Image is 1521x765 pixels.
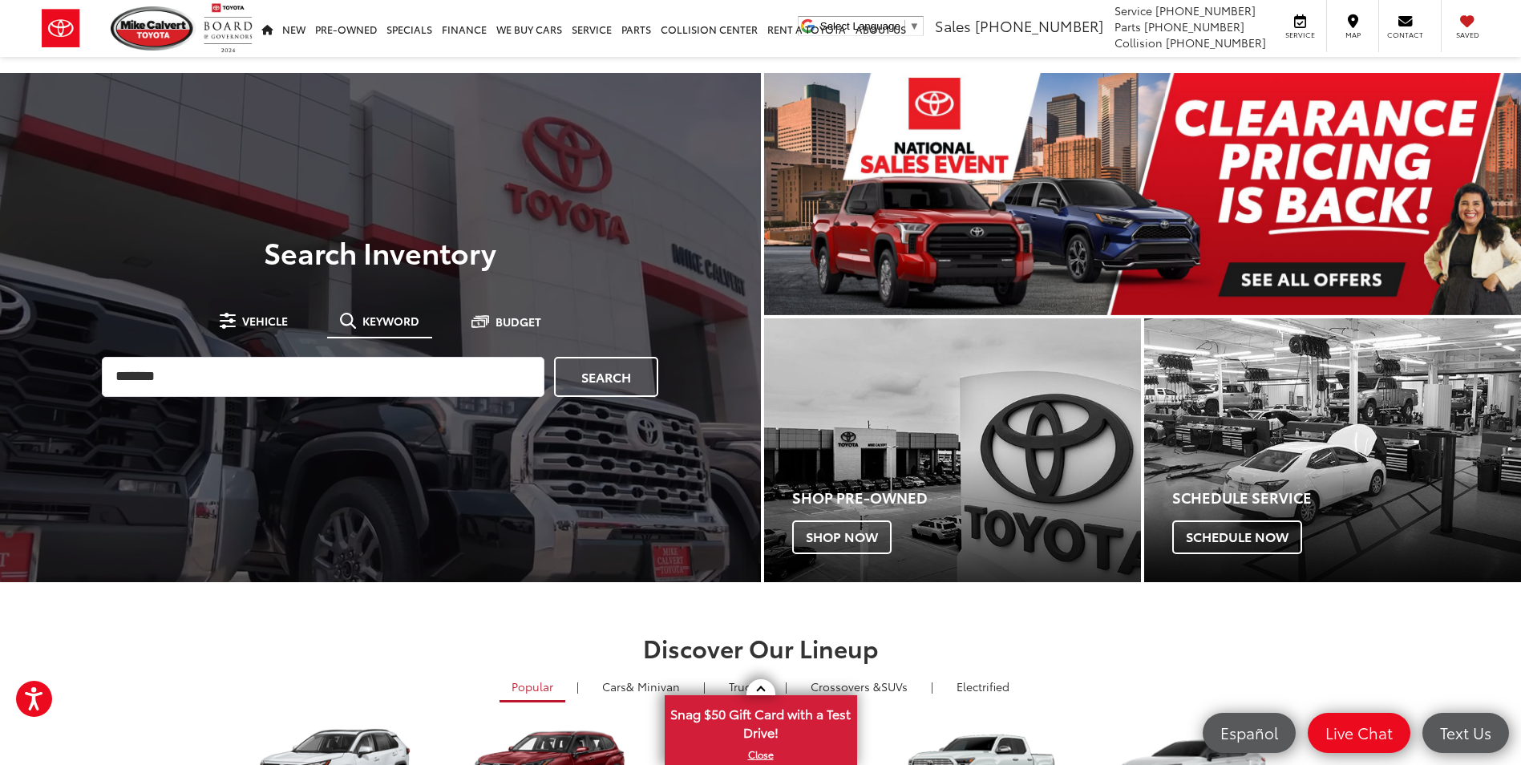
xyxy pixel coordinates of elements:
img: Mike Calvert Toyota [111,6,196,51]
li: | [572,678,583,694]
span: Budget [496,316,541,327]
span: Live Chat [1317,722,1401,743]
a: SUVs [799,673,920,700]
h3: Search Inventory [67,236,694,268]
span: Saved [1450,30,1485,40]
li: | [927,678,937,694]
span: Parts [1114,18,1141,34]
span: [PHONE_NUMBER] [975,15,1103,36]
span: & Minivan [626,678,680,694]
span: Shop Now [792,520,892,554]
span: Text Us [1432,722,1499,743]
a: Text Us [1422,713,1509,753]
li: | [781,678,791,694]
span: Español [1212,722,1286,743]
a: Shop Pre-Owned Shop Now [764,318,1141,582]
div: Toyota [1144,318,1521,582]
a: Search [554,357,658,397]
h2: Discover Our Lineup [196,634,1326,661]
h4: Schedule Service [1172,490,1521,506]
a: Schedule Service Schedule Now [1144,318,1521,582]
a: Español [1203,713,1296,753]
span: Keyword [362,315,419,326]
span: Vehicle [242,315,288,326]
span: Map [1335,30,1370,40]
a: Trucks [717,673,774,700]
span: Contact [1387,30,1423,40]
li: | [699,678,710,694]
a: Electrified [945,673,1021,700]
a: Live Chat [1308,713,1410,753]
span: ▼ [909,20,920,32]
span: Service [1114,2,1152,18]
span: Snag $50 Gift Card with a Test Drive! [666,697,856,746]
span: Service [1282,30,1318,40]
span: Schedule Now [1172,520,1302,554]
a: Popular [500,673,565,702]
span: Collision [1114,34,1163,51]
span: Crossovers & [811,678,881,694]
span: [PHONE_NUMBER] [1166,34,1266,51]
div: Toyota [764,318,1141,582]
span: [PHONE_NUMBER] [1144,18,1244,34]
h4: Shop Pre-Owned [792,490,1141,506]
span: Sales [935,15,971,36]
span: [PHONE_NUMBER] [1155,2,1256,18]
a: Cars [590,673,692,700]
